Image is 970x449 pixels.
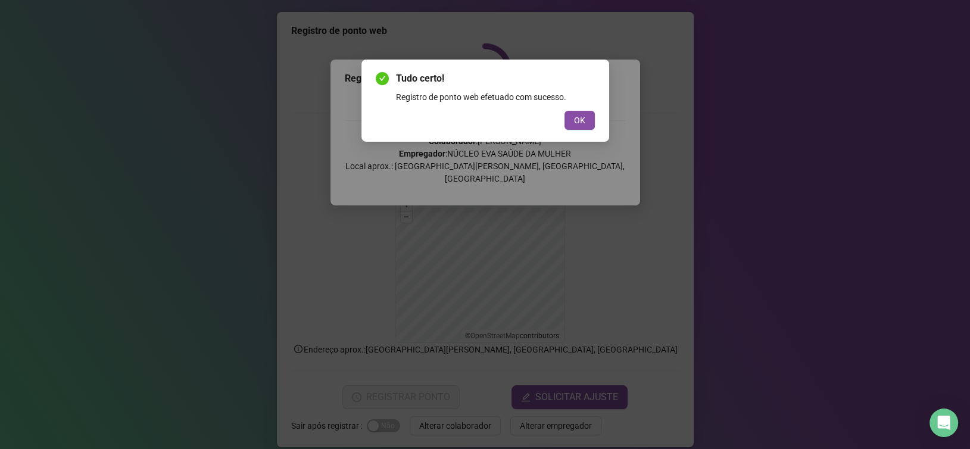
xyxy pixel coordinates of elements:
[376,72,389,85] span: check-circle
[930,409,958,437] div: Open Intercom Messenger
[396,91,595,104] div: Registro de ponto web efetuado com sucesso.
[574,114,585,127] span: OK
[564,111,595,130] button: OK
[396,71,595,86] span: Tudo certo!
